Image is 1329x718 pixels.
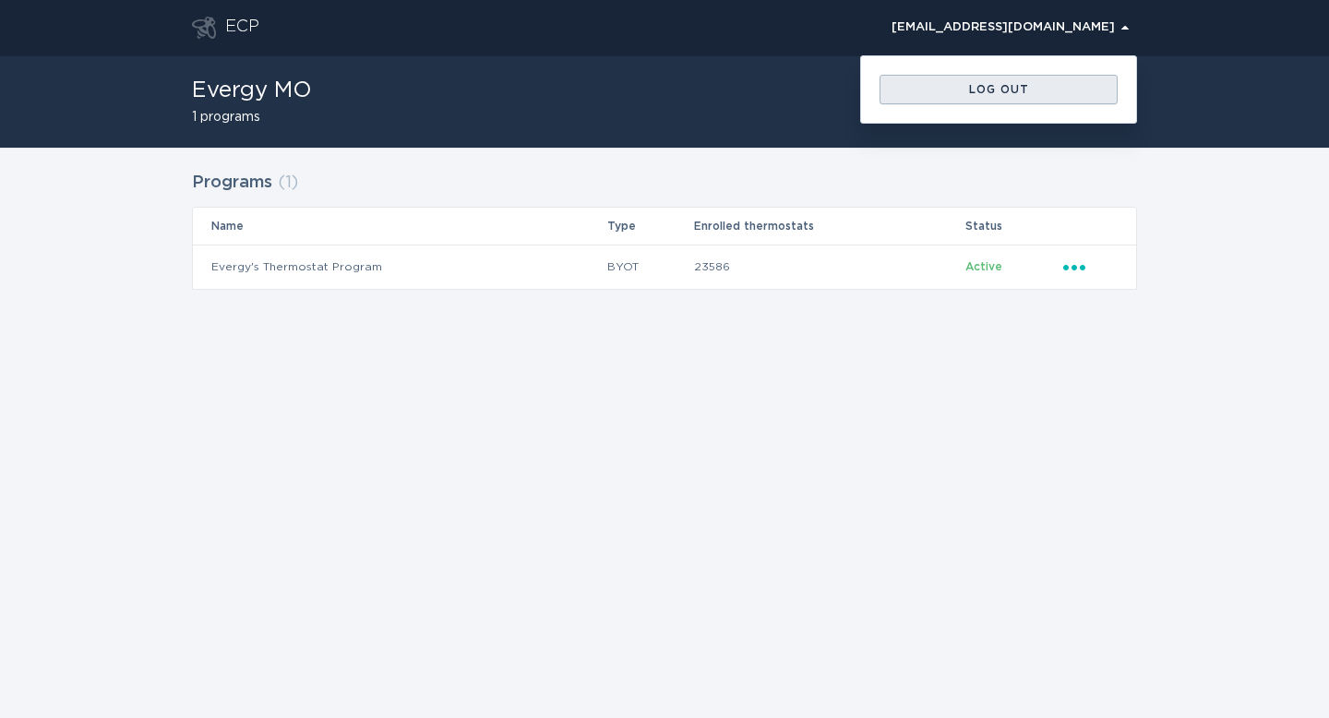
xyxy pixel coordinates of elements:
[193,208,606,245] th: Name
[880,75,1118,104] button: Log out
[693,245,964,289] td: 23586
[225,17,259,39] div: ECP
[606,208,693,245] th: Type
[193,245,606,289] td: Evergy's Thermostat Program
[964,208,1062,245] th: Status
[693,208,964,245] th: Enrolled thermostats
[1063,257,1118,277] div: Popover menu
[192,17,216,39] button: Go to dashboard
[606,245,693,289] td: BYOT
[193,208,1136,245] tr: Table Headers
[192,166,272,199] h2: Programs
[278,174,298,191] span: ( 1 )
[892,22,1129,33] div: [EMAIL_ADDRESS][DOMAIN_NAME]
[883,14,1137,42] button: Open user account details
[193,245,1136,289] tr: 0fc11f1554cb469c832691b366abda98
[889,84,1108,95] div: Log out
[192,111,312,124] h2: 1 programs
[192,79,312,102] h1: Evergy MO
[965,261,1002,272] span: Active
